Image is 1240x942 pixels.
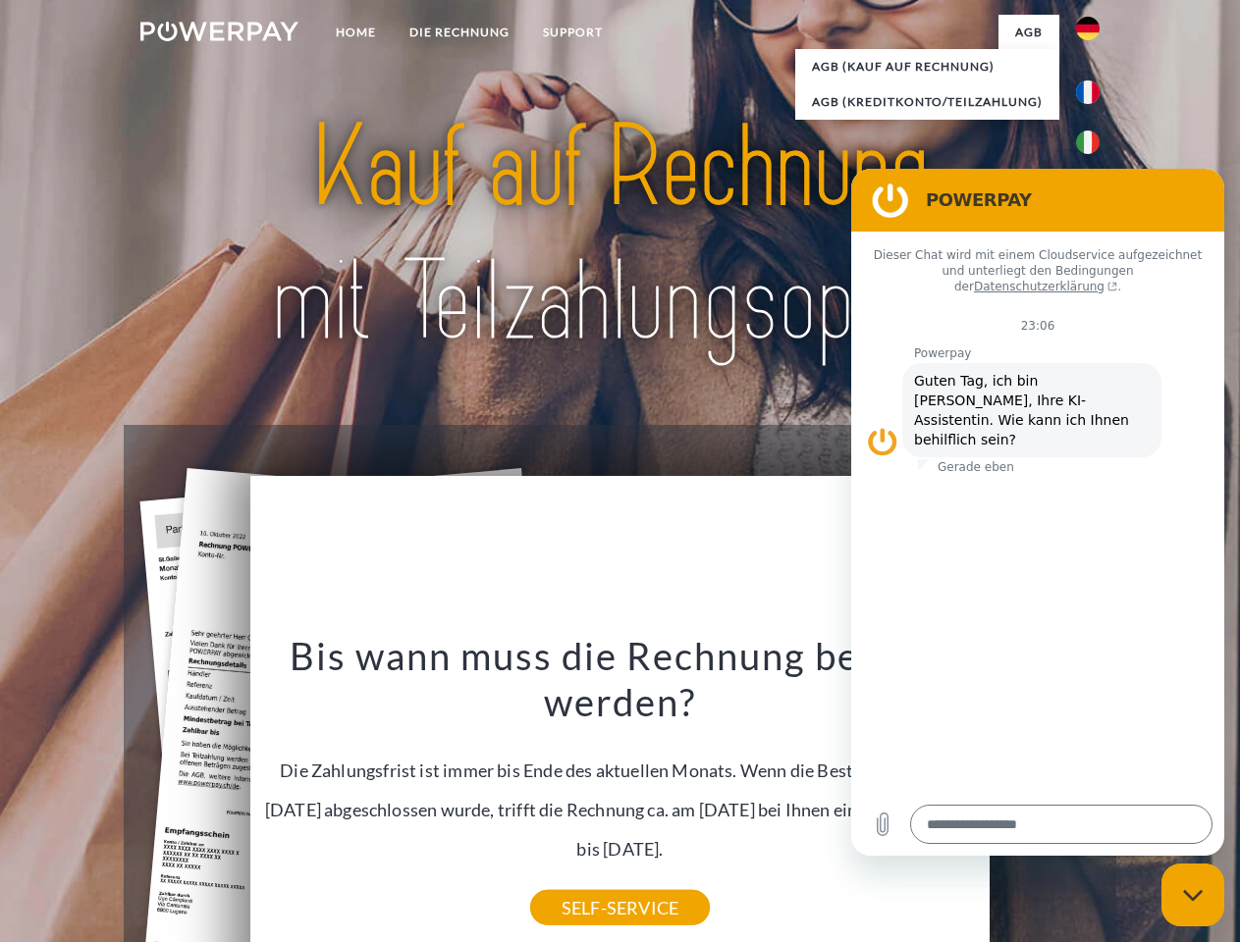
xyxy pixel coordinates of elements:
a: Home [319,15,393,50]
img: de [1076,17,1100,40]
a: AGB (Kreditkonto/Teilzahlung) [795,84,1059,120]
img: logo-powerpay-white.svg [140,22,298,41]
img: title-powerpay_de.svg [188,94,1052,376]
a: SUPPORT [526,15,620,50]
img: fr [1076,80,1100,104]
a: SELF-SERVICE [530,890,710,925]
iframe: Schaltfläche zum Öffnen des Messaging-Fensters; Konversation läuft [1161,863,1224,926]
img: it [1076,131,1100,154]
div: Die Zahlungsfrist ist immer bis Ende des aktuellen Monats. Wenn die Bestellung z.B. am [DATE] abg... [262,632,979,908]
a: AGB (Kauf auf Rechnung) [795,49,1059,84]
a: agb [998,15,1059,50]
iframe: Messaging-Fenster [851,169,1224,856]
h3: Bis wann muss die Rechnung bezahlt werden? [262,632,979,726]
a: DIE RECHNUNG [393,15,526,50]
